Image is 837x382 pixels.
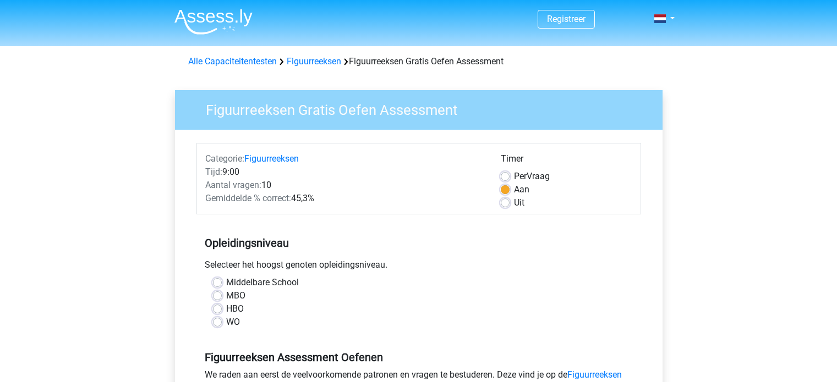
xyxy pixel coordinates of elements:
span: Tijd: [205,167,222,177]
div: Timer [501,152,632,170]
span: Gemiddelde % correct: [205,193,291,203]
label: Aan [514,183,529,196]
span: Aantal vragen: [205,180,261,190]
label: Uit [514,196,524,209]
h5: Opleidingsniveau [205,232,633,254]
a: Figuurreeksen [244,153,299,164]
div: Figuurreeksen Gratis Oefen Assessment [184,55,654,68]
a: Figuurreeksen [287,56,341,67]
img: Assessly [174,9,253,35]
div: 45,3% [197,192,493,205]
div: 10 [197,179,493,192]
span: Categorie: [205,153,244,164]
div: Selecteer het hoogst genoten opleidingsniveau. [196,258,641,276]
h3: Figuurreeksen Gratis Oefen Assessment [193,97,654,119]
h5: Figuurreeksen Assessment Oefenen [205,351,633,364]
label: WO [226,315,240,329]
label: HBO [226,302,244,315]
label: Middelbare School [226,276,299,289]
div: 9:00 [197,165,493,179]
span: Per [514,171,527,181]
a: Alle Capaciteitentesten [188,56,277,67]
label: Vraag [514,170,550,183]
label: MBO [226,289,245,302]
a: Registreer [547,14,586,24]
